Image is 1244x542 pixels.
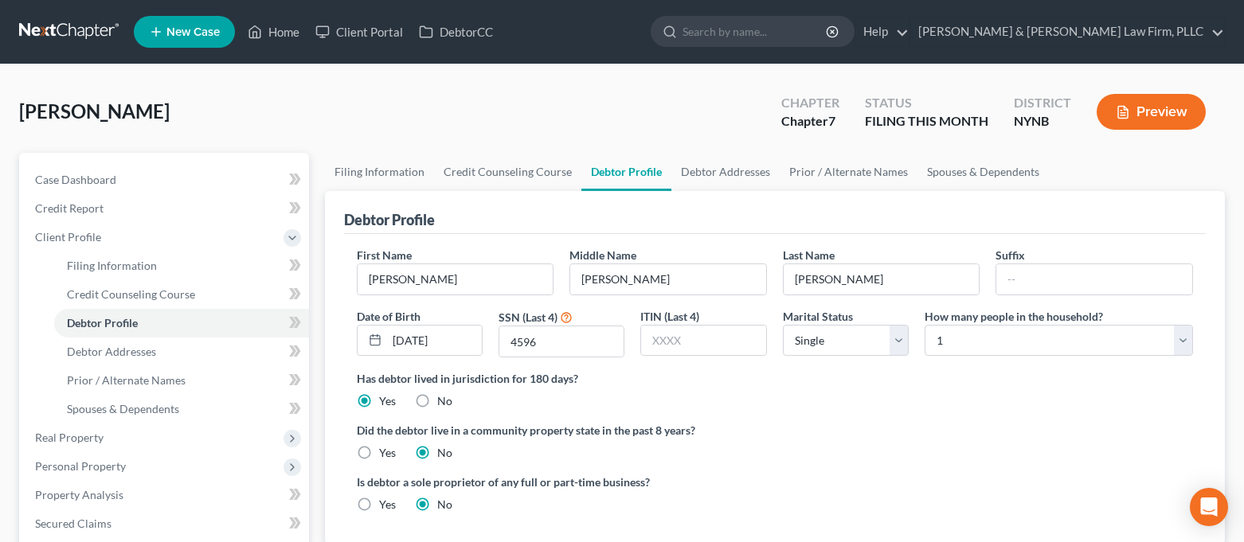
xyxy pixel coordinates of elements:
[54,280,309,309] a: Credit Counseling Course
[19,99,170,123] span: [PERSON_NAME]
[387,326,482,356] input: MM/DD/YYYY
[54,309,309,337] a: Debtor Profile
[67,259,157,272] span: Filing Information
[307,18,411,46] a: Client Portal
[358,264,554,294] input: --
[22,509,309,538] a: Secured Claims
[357,308,421,325] label: Date of Birth
[67,345,156,358] span: Debtor Addresses
[35,201,104,215] span: Credit Report
[671,153,780,191] a: Debtor Addresses
[411,18,501,46] a: DebtorCC
[1097,94,1206,130] button: Preview
[35,459,126,473] span: Personal Property
[357,247,412,263] label: First Name
[35,230,101,244] span: Client Profile
[54,337,309,366] a: Debtor Addresses
[996,247,1025,263] label: Suffix
[781,94,839,112] div: Chapter
[499,309,557,326] label: SSN (Last 4)
[35,431,104,444] span: Real Property
[54,395,309,423] a: Spouses & Dependents
[865,94,988,112] div: Status
[917,153,1049,191] a: Spouses & Dependents
[166,26,220,38] span: New Case
[784,264,980,294] input: --
[910,18,1224,46] a: [PERSON_NAME] & [PERSON_NAME] Law Firm, PLLC
[67,287,195,301] span: Credit Counseling Course
[434,153,581,191] a: Credit Counseling Course
[379,445,396,461] label: Yes
[683,17,828,46] input: Search by name...
[379,497,396,513] label: Yes
[54,252,309,280] a: Filing Information
[357,370,1194,387] label: Has debtor lived in jurisdiction for 180 days?
[437,445,452,461] label: No
[22,166,309,194] a: Case Dashboard
[828,113,835,128] span: 7
[35,173,116,186] span: Case Dashboard
[344,210,435,229] div: Debtor Profile
[357,422,1194,439] label: Did the debtor live in a community property state in the past 8 years?
[437,393,452,409] label: No
[640,308,699,325] label: ITIN (Last 4)
[35,517,111,530] span: Secured Claims
[54,366,309,395] a: Prior / Alternate Names
[357,474,767,490] label: Is debtor a sole proprietor of any full or part-time business?
[499,326,624,357] input: XXXX
[1014,112,1071,131] div: NYNB
[325,153,434,191] a: Filing Information
[1190,488,1228,526] div: Open Intercom Messenger
[783,247,835,263] label: Last Name
[925,308,1103,325] label: How many people in the household?
[781,112,839,131] div: Chapter
[780,153,917,191] a: Prior / Alternate Names
[570,264,766,294] input: M.I
[855,18,909,46] a: Help
[379,393,396,409] label: Yes
[437,497,452,513] label: No
[996,264,1192,294] input: --
[22,481,309,509] a: Property Analysis
[22,194,309,223] a: Credit Report
[67,402,179,415] span: Spouses & Dependents
[1014,94,1071,112] div: District
[67,316,138,329] span: Debtor Profile
[35,488,123,501] span: Property Analysis
[569,247,636,263] label: Middle Name
[67,373,186,387] span: Prior / Alternate Names
[865,112,988,131] div: FILING THIS MONTH
[240,18,307,46] a: Home
[641,326,765,356] input: XXXX
[783,308,853,325] label: Marital Status
[581,153,671,191] a: Debtor Profile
